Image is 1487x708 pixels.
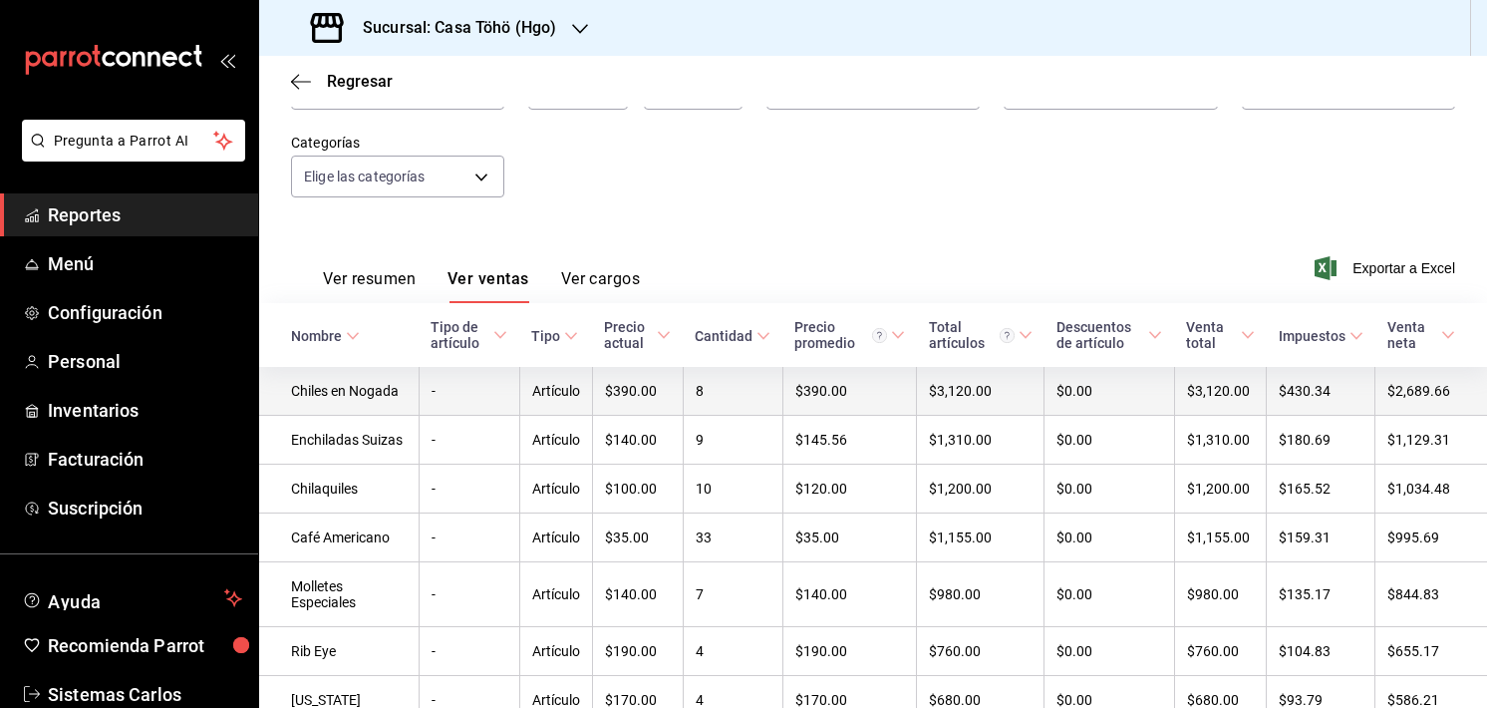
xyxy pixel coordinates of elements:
[1174,367,1267,416] td: $3,120.00
[323,269,640,303] div: navigation tabs
[1375,416,1487,465] td: $1,129.31
[604,319,653,351] div: Precio actual
[929,319,1033,351] span: Total artículos
[54,131,214,152] span: Pregunta a Parrot AI
[592,465,683,514] td: $100.00
[1375,465,1487,514] td: $1,034.48
[1186,319,1255,351] span: Venta total
[1174,627,1267,676] td: $760.00
[1279,328,1345,344] div: Impuestos
[48,201,242,228] span: Reportes
[592,562,683,627] td: $140.00
[794,319,904,351] span: Precio promedio
[592,627,683,676] td: $190.00
[683,514,782,562] td: 33
[259,514,419,562] td: Café Americano
[592,514,683,562] td: $35.00
[259,465,419,514] td: Chilaquiles
[519,514,592,562] td: Artículo
[1387,319,1437,351] div: Venta neta
[683,562,782,627] td: 7
[1319,256,1455,280] button: Exportar a Excel
[219,52,235,68] button: open_drawer_menu
[347,16,556,40] h3: Sucursal: Casa Töhö (Hgo)
[794,319,886,351] div: Precio promedio
[419,416,519,465] td: -
[782,367,916,416] td: $390.00
[259,367,419,416] td: Chiles en Nogada
[1267,514,1375,562] td: $159.31
[1267,367,1375,416] td: $430.34
[683,627,782,676] td: 4
[48,299,242,326] span: Configuración
[431,319,507,351] span: Tipo de artículo
[695,328,752,344] div: Cantidad
[22,120,245,162] button: Pregunta a Parrot AI
[683,416,782,465] td: 9
[1267,562,1375,627] td: $135.17
[1044,627,1175,676] td: $0.00
[1174,514,1267,562] td: $1,155.00
[519,627,592,676] td: Artículo
[917,627,1044,676] td: $760.00
[1044,562,1175,627] td: $0.00
[1044,514,1175,562] td: $0.00
[519,416,592,465] td: Artículo
[782,627,916,676] td: $190.00
[683,367,782,416] td: 8
[48,348,242,375] span: Personal
[48,397,242,424] span: Inventarios
[519,562,592,627] td: Artículo
[1174,465,1267,514] td: $1,200.00
[304,167,426,186] span: Elige las categorías
[1375,562,1487,627] td: $844.83
[782,514,916,562] td: $35.00
[291,136,504,150] label: Categorías
[1044,367,1175,416] td: $0.00
[1387,319,1455,351] span: Venta neta
[259,627,419,676] td: Rib Eye
[519,465,592,514] td: Artículo
[48,446,242,473] span: Facturación
[929,319,1015,351] div: Total artículos
[327,72,393,91] span: Regresar
[782,465,916,514] td: $120.00
[531,328,578,344] span: Tipo
[592,367,683,416] td: $390.00
[48,681,242,708] span: Sistemas Carlos
[1056,319,1163,351] span: Descuentos de artículo
[1267,627,1375,676] td: $104.83
[291,328,360,344] span: Nombre
[531,328,560,344] div: Tipo
[1267,465,1375,514] td: $165.52
[323,269,416,303] button: Ver resumen
[1174,562,1267,627] td: $980.00
[782,562,916,627] td: $140.00
[519,367,592,416] td: Artículo
[917,465,1044,514] td: $1,200.00
[1267,416,1375,465] td: $180.69
[604,319,671,351] span: Precio actual
[917,514,1044,562] td: $1,155.00
[1375,367,1487,416] td: $2,689.66
[1375,627,1487,676] td: $655.17
[1056,319,1145,351] div: Descuentos de artículo
[431,319,489,351] div: Tipo de artículo
[695,328,770,344] span: Cantidad
[917,562,1044,627] td: $980.00
[1174,416,1267,465] td: $1,310.00
[291,328,342,344] div: Nombre
[259,416,419,465] td: Enchiladas Suizas
[782,416,916,465] td: $145.56
[1000,328,1015,343] svg: El total artículos considera cambios de precios en los artículos así como costos adicionales por ...
[48,250,242,277] span: Menú
[259,562,419,627] td: Molletes Especiales
[48,632,242,659] span: Recomienda Parrot
[1279,328,1363,344] span: Impuestos
[419,465,519,514] td: -
[1186,319,1237,351] div: Venta total
[447,269,529,303] button: Ver ventas
[419,367,519,416] td: -
[917,367,1044,416] td: $3,120.00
